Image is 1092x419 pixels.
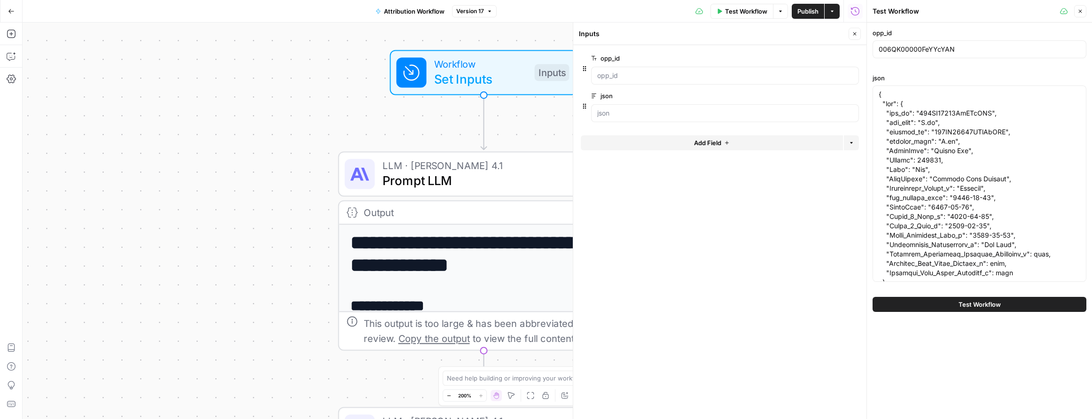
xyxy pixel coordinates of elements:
span: Add Field [694,138,721,147]
input: opp_id [597,71,853,80]
div: Output [364,205,578,220]
span: Test Workflow [725,7,767,16]
label: opp_id [591,54,806,63]
input: json [597,109,853,118]
button: Attribution Workflow [370,4,450,19]
button: Add Field [581,135,843,150]
span: Version 17 [456,7,484,16]
span: Attribution Workflow [384,7,445,16]
button: Publish [792,4,824,19]
span: 200% [458,392,471,399]
label: json [873,73,1086,83]
span: LLM · [PERSON_NAME] 4.1 [382,158,572,173]
g: Edge from start to step_20 [481,95,487,149]
span: Workflow [434,56,527,71]
button: Test Workflow [710,4,773,19]
span: Test Workflow [959,300,1001,309]
div: This output is too large & has been abbreviated for review. to view the full content. [364,316,621,346]
span: Prompt LLM [382,171,572,190]
label: json [591,91,806,101]
span: Set Inputs [434,70,527,88]
button: Test Workflow [873,297,1086,312]
div: Inputs [535,64,569,81]
div: Inputs [579,29,846,39]
button: Version 17 [452,5,497,17]
span: Copy the output [398,333,470,344]
div: WorkflowSet InputsInputs [338,50,630,95]
label: opp_id [873,28,1086,38]
span: Publish [797,7,819,16]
